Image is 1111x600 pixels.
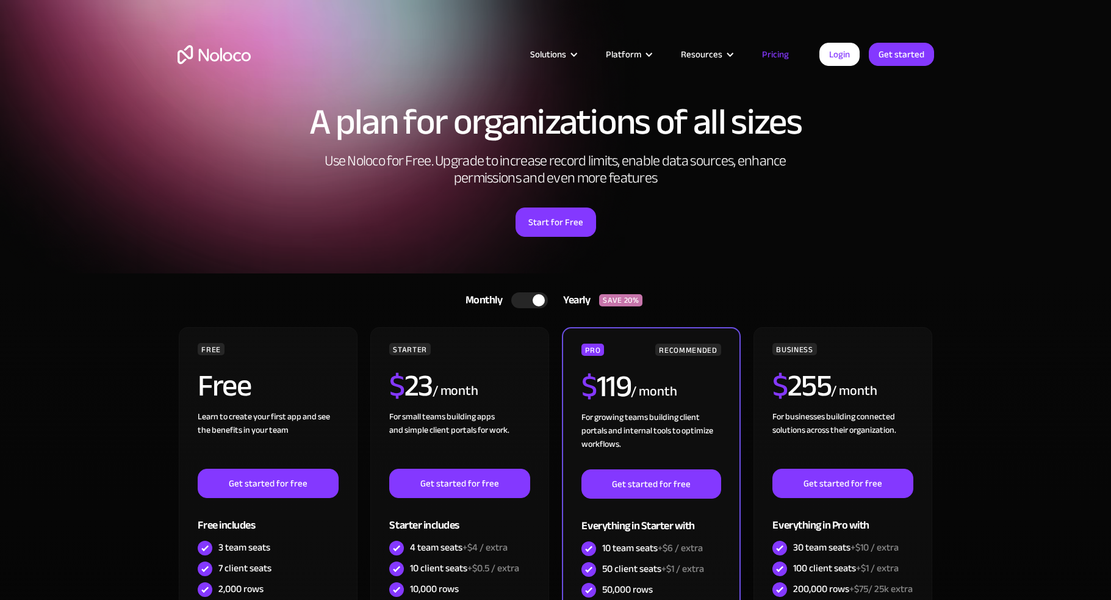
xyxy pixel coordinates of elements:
div: 200,000 rows [793,582,913,596]
div: 30 team seats [793,541,899,554]
div: 10,000 rows [410,582,459,596]
div: BUSINESS [772,343,816,355]
div: Resources [681,46,722,62]
div: For growing teams building client portals and internal tools to optimize workflows. [581,411,721,469]
a: Get started [869,43,934,66]
a: home [178,45,251,64]
a: Login [819,43,860,66]
div: 2,000 rows [218,582,264,596]
h2: 23 [389,370,433,401]
a: Start for Free [516,208,596,237]
span: +$10 / extra [850,538,899,557]
h2: Free [198,370,251,401]
div: 7 client seats [218,562,271,575]
a: Get started for free [772,469,913,498]
div: Platform [606,46,641,62]
div: For businesses building connected solutions across their organization. ‍ [772,410,913,469]
div: FREE [198,343,225,355]
span: $ [389,357,404,414]
span: +$1 / extra [856,559,899,577]
span: +$75/ 25k extra [849,580,913,598]
a: Pricing [747,46,804,62]
span: +$6 / extra [658,539,703,557]
a: Get started for free [198,469,338,498]
div: Monthly [450,291,512,309]
div: 10 team seats [602,541,703,555]
div: / month [433,381,478,401]
div: 3 team seats [218,541,270,554]
h2: Use Noloco for Free. Upgrade to increase record limits, enable data sources, enhance permissions ... [312,153,800,187]
div: / month [631,382,677,402]
div: Everything in Starter with [581,499,721,538]
div: SAVE 20% [599,294,642,306]
div: Solutions [515,46,591,62]
div: Everything in Pro with [772,498,913,538]
div: For small teams building apps and simple client portals for work. ‍ [389,410,530,469]
a: Get started for free [581,469,721,499]
div: Resources [666,46,747,62]
a: Get started for free [389,469,530,498]
span: $ [772,357,788,414]
div: 50,000 rows [602,583,653,596]
div: 10 client seats [410,562,519,575]
span: $ [581,358,597,415]
div: RECOMMENDED [655,344,721,356]
div: 4 team seats [410,541,508,554]
span: +$1 / extra [661,560,704,578]
h1: A plan for organizations of all sizes [178,104,934,140]
div: 50 client seats [602,562,704,576]
div: Platform [591,46,666,62]
span: +$0.5 / extra [467,559,519,577]
div: Starter includes [389,498,530,538]
h2: 119 [581,371,631,402]
div: Solutions [530,46,566,62]
div: Free includes [198,498,338,538]
div: Learn to create your first app and see the benefits in your team ‍ [198,410,338,469]
span: +$4 / extra [462,538,508,557]
div: Yearly [548,291,599,309]
h2: 255 [772,370,831,401]
div: 100 client seats [793,562,899,575]
div: / month [831,381,877,401]
div: STARTER [389,343,430,355]
div: PRO [581,344,604,356]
